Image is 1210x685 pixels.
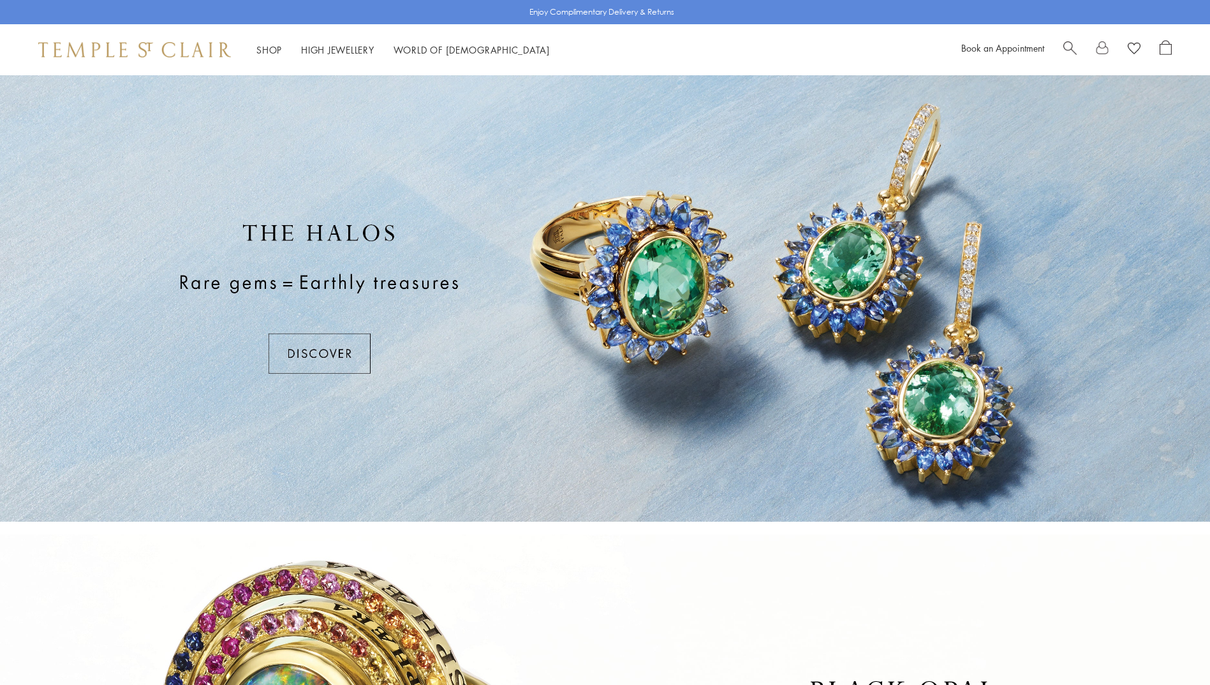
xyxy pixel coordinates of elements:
a: ShopShop [256,43,282,56]
a: Open Shopping Bag [1160,40,1172,59]
nav: Main navigation [256,42,550,58]
a: High JewelleryHigh Jewellery [301,43,374,56]
p: Enjoy Complimentary Delivery & Returns [529,6,674,18]
a: Search [1063,40,1077,59]
a: View Wishlist [1128,40,1140,59]
a: Book an Appointment [961,41,1044,54]
iframe: Gorgias live chat messenger [1146,625,1197,672]
img: Temple St. Clair [38,42,231,57]
a: World of [DEMOGRAPHIC_DATA]World of [DEMOGRAPHIC_DATA] [394,43,550,56]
